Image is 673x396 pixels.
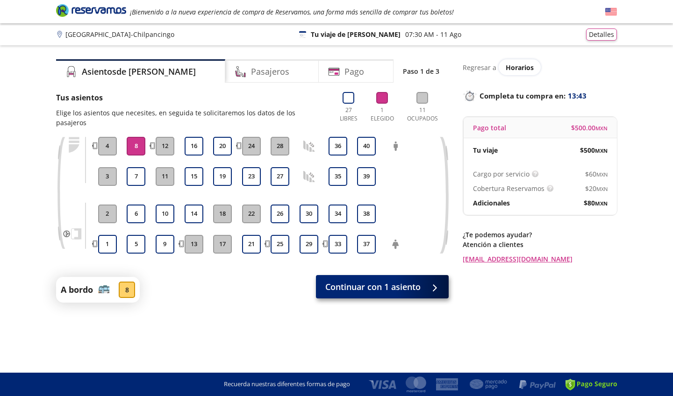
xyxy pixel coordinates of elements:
[156,167,174,186] button: 11
[403,106,442,123] p: 11 Ocupados
[357,205,376,223] button: 38
[329,137,347,156] button: 36
[368,106,396,123] p: 1 Elegido
[242,167,261,186] button: 23
[300,205,318,223] button: 30
[300,235,318,254] button: 29
[595,125,608,132] small: MXN
[580,145,608,155] span: $ 500
[61,283,93,296] p: A bordo
[329,167,347,186] button: 35
[357,235,376,254] button: 37
[463,63,496,72] p: Regresar a
[473,184,544,193] p: Cobertura Reservamos
[596,185,608,192] small: MXN
[271,205,289,223] button: 26
[56,3,126,20] a: Brand Logo
[271,167,289,186] button: 27
[585,184,608,193] span: $ 20
[595,147,608,154] small: MXN
[586,28,617,41] button: Detalles
[98,167,117,186] button: 3
[585,169,608,179] span: $ 60
[357,137,376,156] button: 40
[271,137,289,156] button: 28
[213,167,232,186] button: 19
[98,235,117,254] button: 1
[473,198,510,208] p: Adicionales
[403,66,439,76] p: Paso 1 de 3
[344,65,364,78] h4: Pago
[156,205,174,223] button: 10
[156,235,174,254] button: 9
[329,205,347,223] button: 34
[56,3,126,17] i: Brand Logo
[130,7,454,16] em: ¡Bienvenido a la nueva experiencia de compra de Reservamos, una forma más sencilla de comprar tus...
[463,254,617,264] a: [EMAIL_ADDRESS][DOMAIN_NAME]
[82,65,196,78] h4: Asientos de [PERSON_NAME]
[316,275,449,298] button: Continuar con 1 asiento
[595,200,608,207] small: MXN
[65,29,174,39] p: [GEOGRAPHIC_DATA] - Chilpancingo
[463,230,617,240] p: ¿Te podemos ayudar?
[311,29,401,39] p: Tu viaje de [PERSON_NAME]
[357,167,376,186] button: 39
[127,167,145,186] button: 7
[568,91,587,101] span: 13:43
[473,169,530,179] p: Cargo por servicio
[213,137,232,156] button: 20
[251,65,289,78] h4: Pasajeros
[584,198,608,208] span: $ 80
[56,108,326,127] p: Elige los asientos que necesites, en seguida te solicitaremos los datos de los pasajeros
[463,59,617,75] div: Regresar a ver horarios
[271,235,289,254] button: 25
[119,282,135,298] div: 8
[473,145,498,155] p: Tu viaje
[213,205,232,223] button: 18
[242,235,261,254] button: 21
[213,235,232,254] button: 17
[185,205,203,223] button: 14
[185,235,203,254] button: 13
[185,137,203,156] button: 16
[127,235,145,254] button: 5
[506,63,534,72] span: Horarios
[571,123,608,133] span: $ 500.00
[224,380,350,389] p: Recuerda nuestras diferentes formas de pago
[605,6,617,18] button: English
[325,281,421,293] span: Continuar con 1 asiento
[156,137,174,156] button: 12
[463,89,617,102] p: Completa tu compra en :
[405,29,461,39] p: 07:30 AM - 11 Ago
[56,92,326,103] p: Tus asientos
[473,123,506,133] p: Pago total
[98,137,117,156] button: 4
[242,205,261,223] button: 22
[336,106,361,123] p: 27 Libres
[127,137,145,156] button: 8
[185,167,203,186] button: 15
[127,205,145,223] button: 6
[98,205,117,223] button: 2
[463,240,617,249] p: Atención a clientes
[242,137,261,156] button: 24
[596,171,608,178] small: MXN
[329,235,347,254] button: 33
